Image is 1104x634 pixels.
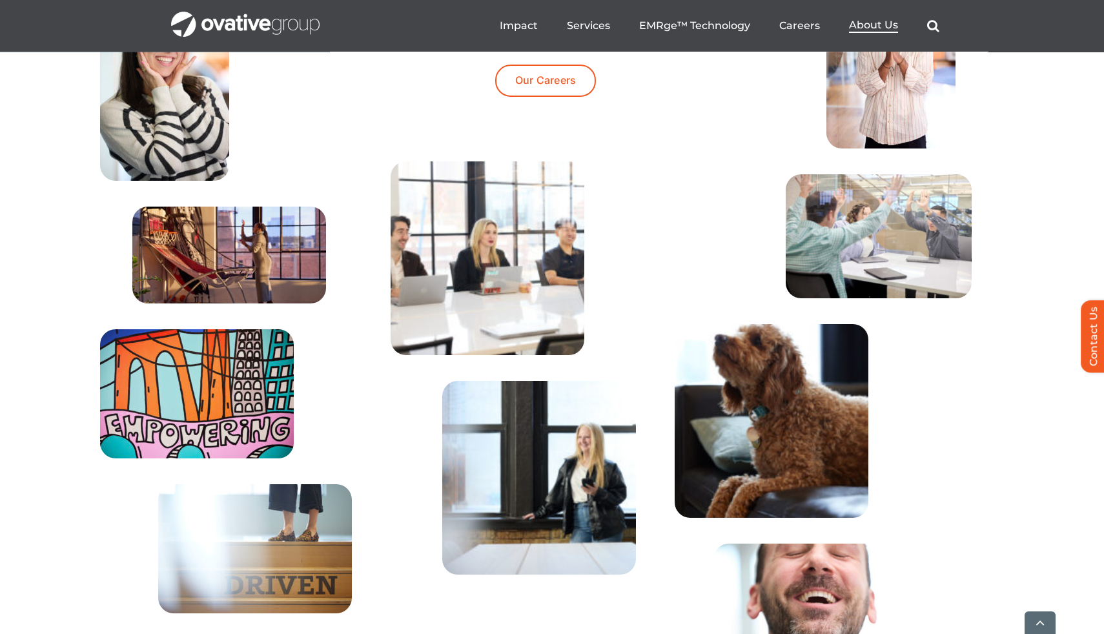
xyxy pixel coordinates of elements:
[849,19,898,32] span: About Us
[495,65,597,96] a: Our Careers
[158,484,352,613] img: Home – Careers 3
[786,174,972,298] img: Home – Careers 4
[442,381,636,575] img: Home – Careers 6
[567,19,610,32] a: Services
[500,5,939,46] nav: Menu
[849,19,898,33] a: About Us
[927,19,939,32] a: Search
[171,10,320,23] a: OG_Full_horizontal_WHT
[500,19,538,32] a: Impact
[100,329,294,458] img: Home – Careers 2
[779,19,820,32] a: Careers
[391,161,584,355] img: Home – Careers 5
[675,324,868,518] img: ogiee
[639,19,750,32] a: EMRge™ Technology
[132,207,326,303] img: Home – Careers 1
[515,74,577,87] span: Our Careers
